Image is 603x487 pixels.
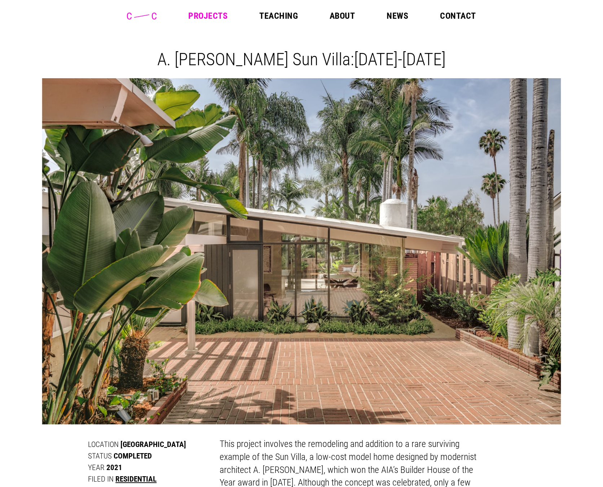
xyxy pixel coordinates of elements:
[114,451,152,460] span: Completed
[115,474,157,483] a: Residential
[188,12,228,20] a: Projects
[106,463,122,472] span: 2021
[120,440,186,449] span: [GEOGRAPHIC_DATA]
[259,12,298,20] a: Teaching
[440,12,476,20] a: Contact
[88,463,105,472] span: Year
[48,49,555,70] h1: A. [PERSON_NAME] Sun Villa:[DATE]-[DATE]
[88,474,114,483] span: Filed in
[387,12,408,20] a: News
[188,12,476,20] nav: Main Menu
[330,12,355,20] a: About
[88,440,119,449] span: Location
[88,451,112,460] span: Status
